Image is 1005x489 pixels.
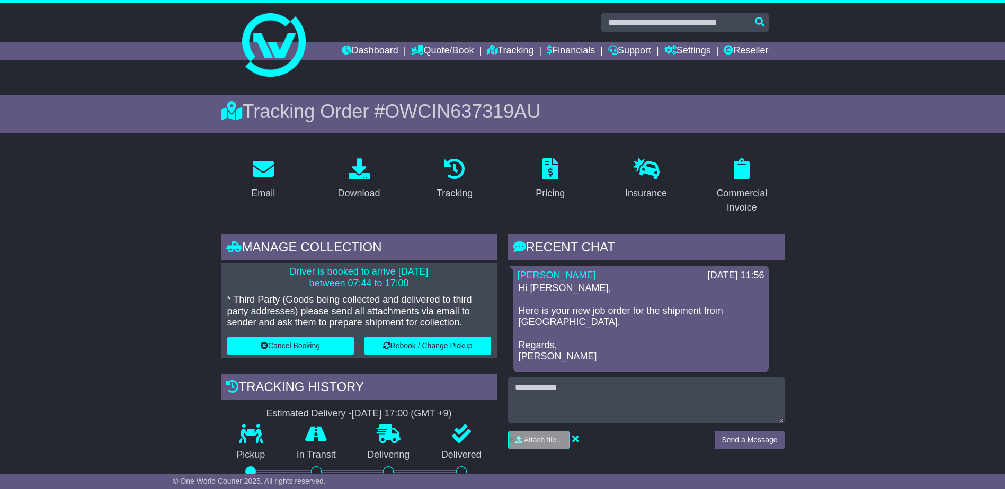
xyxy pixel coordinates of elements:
[221,374,497,403] div: Tracking history
[411,42,474,60] a: Quote/Book
[331,155,387,204] a: Download
[364,337,491,355] button: Rebook / Change Pickup
[430,155,479,204] a: Tracking
[251,186,275,201] div: Email
[244,155,282,204] a: Email
[724,42,768,60] a: Reseller
[519,283,763,363] p: Hi [PERSON_NAME], Here is your new job order for the shipment from [GEOGRAPHIC_DATA]. Regards, [P...
[227,337,354,355] button: Cancel Booking
[221,408,497,420] div: Estimated Delivery -
[437,186,473,201] div: Tracking
[173,477,326,485] span: © One World Courier 2025. All rights reserved.
[547,42,595,60] a: Financials
[221,234,497,263] div: Manage collection
[352,449,426,461] p: Delivering
[337,186,380,201] div: Download
[536,186,565,201] div: Pricing
[425,449,497,461] p: Delivered
[608,42,651,60] a: Support
[706,186,778,215] div: Commercial Invoice
[221,100,785,123] div: Tracking Order #
[487,42,533,60] a: Tracking
[518,270,596,280] a: [PERSON_NAME]
[385,101,540,122] span: OWCIN637319AU
[508,234,785,263] div: RECENT CHAT
[352,408,452,420] div: [DATE] 17:00 (GMT +9)
[342,42,398,60] a: Dashboard
[221,449,281,461] p: Pickup
[227,266,491,289] p: Driver is booked to arrive [DATE] between 07:44 to 17:00
[699,155,785,219] a: Commercial Invoice
[227,294,491,329] p: * Third Party (Goods being collected and delivered to third party addresses) please send all atta...
[618,155,674,204] a: Insurance
[715,431,784,449] button: Send a Message
[529,155,572,204] a: Pricing
[281,449,352,461] p: In Transit
[664,42,711,60] a: Settings
[625,186,667,201] div: Insurance
[708,270,764,282] div: [DATE] 11:56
